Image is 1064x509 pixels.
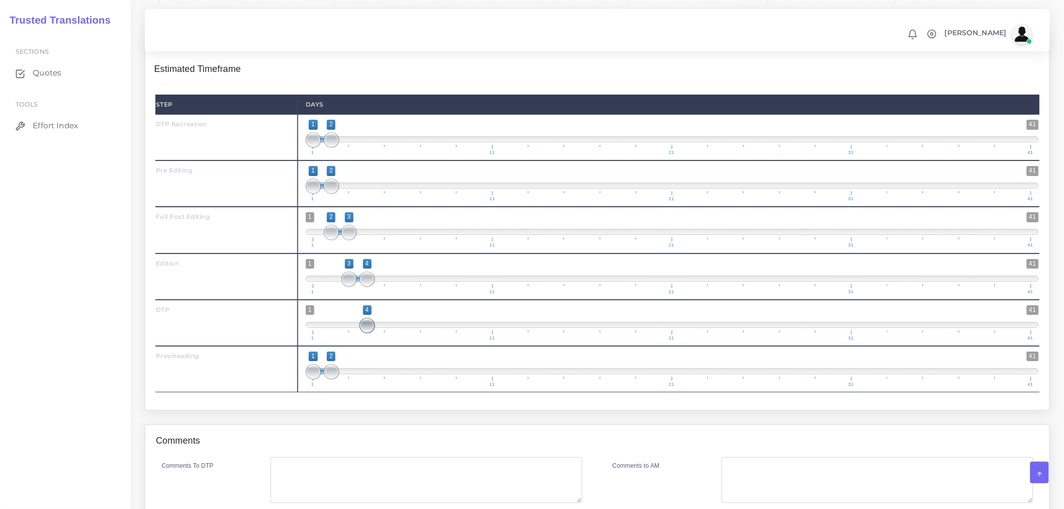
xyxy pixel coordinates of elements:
[33,120,78,131] span: Effort Index
[667,382,676,387] span: 21
[310,150,316,155] span: 1
[310,197,316,201] span: 1
[3,14,111,26] h2: Trusted Translations
[310,243,316,247] span: 1
[1026,150,1035,155] span: 41
[847,336,855,341] span: 31
[345,212,353,222] span: 3
[327,120,335,129] span: 2
[667,197,676,201] span: 21
[1026,382,1035,387] span: 41
[327,166,335,176] span: 2
[309,166,317,176] span: 1
[154,54,1041,75] h4: Estimated Timeframe
[156,352,199,360] strong: Proofreading
[667,336,676,341] span: 21
[156,213,210,220] strong: Full Post Editing
[1012,24,1032,44] img: avatar
[1027,212,1039,222] span: 41
[488,197,497,201] span: 11
[156,306,170,313] strong: DTP
[309,352,317,361] span: 1
[847,197,855,201] span: 31
[612,461,660,470] label: Comments to AM
[1026,336,1035,341] span: 41
[363,305,372,315] span: 4
[156,166,193,174] strong: Pre Editing
[309,120,317,129] span: 1
[327,212,335,222] span: 2
[156,436,200,447] h4: Comments
[8,62,123,83] a: Quotes
[847,150,855,155] span: 31
[1026,197,1035,201] span: 41
[16,48,49,55] span: Sections
[345,259,353,269] span: 3
[8,115,123,136] a: Effort Index
[940,24,1036,44] a: [PERSON_NAME]avatar
[1026,243,1035,247] span: 41
[1027,305,1039,315] span: 41
[667,290,676,294] span: 21
[488,243,497,247] span: 11
[156,120,207,128] strong: DTP Recreation
[1027,352,1039,361] span: 41
[3,12,111,29] a: Trusted Translations
[667,150,676,155] span: 21
[847,243,855,247] span: 31
[16,101,38,108] span: Tools
[488,336,497,341] span: 11
[667,243,676,247] span: 21
[156,101,173,108] strong: Step
[488,150,497,155] span: 11
[1027,259,1039,269] span: 41
[306,305,314,315] span: 1
[847,382,855,387] span: 31
[310,336,316,341] span: 1
[1027,120,1039,129] span: 41
[306,101,324,108] strong: Days
[363,259,372,269] span: 4
[306,259,314,269] span: 1
[33,67,61,78] span: Quotes
[1026,290,1035,294] span: 41
[327,352,335,361] span: 2
[162,461,214,470] label: Comments To DTP
[310,290,316,294] span: 1
[310,382,316,387] span: 1
[945,29,1007,36] span: [PERSON_NAME]
[488,290,497,294] span: 11
[1027,166,1039,176] span: 41
[306,212,314,222] span: 1
[488,382,497,387] span: 11
[156,260,180,267] strong: Edition
[847,290,855,294] span: 31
